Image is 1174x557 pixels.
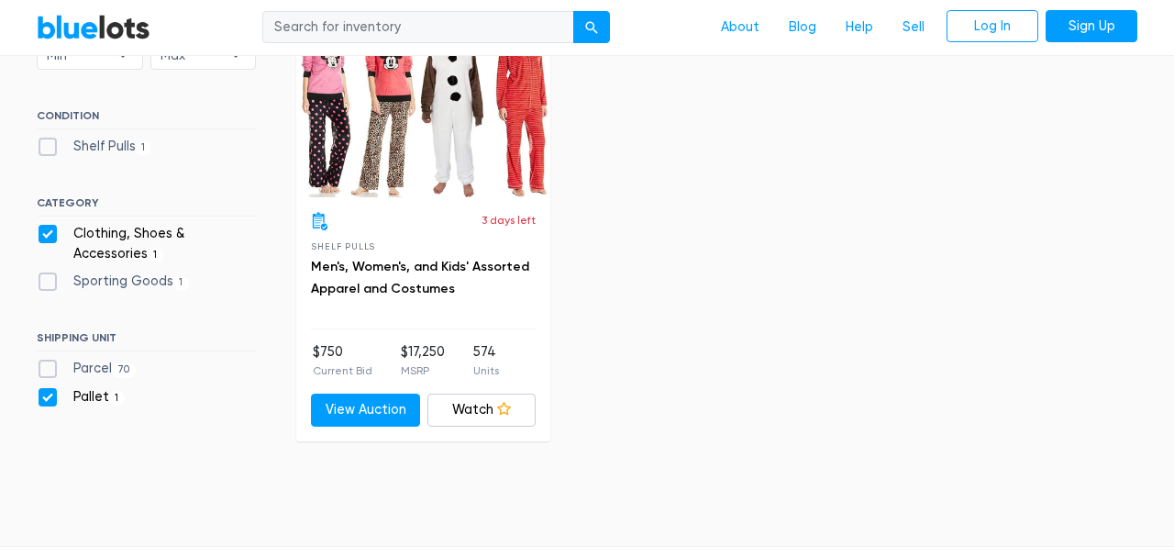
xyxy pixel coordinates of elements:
span: 1 [148,248,163,262]
h6: CATEGORY [37,196,256,217]
a: Live Auction 1 bid [296,5,550,197]
a: Help [831,10,888,45]
li: $17,250 [401,342,445,379]
a: BlueLots [37,14,150,40]
a: Men's, Women's, and Kids' Assorted Apparel and Costumes [311,259,529,296]
span: 1 [136,140,151,155]
a: Log In [947,10,1038,43]
input: Search for inventory [262,11,574,44]
label: Parcel [37,359,136,379]
a: Watch [427,394,537,427]
p: Units [473,362,499,379]
label: Sporting Goods [37,272,189,292]
li: $750 [313,342,372,379]
a: Sell [888,10,939,45]
span: Shelf Pulls [311,241,375,251]
a: Blog [774,10,831,45]
label: Pallet [37,387,125,407]
p: Current Bid [313,362,372,379]
h6: CONDITION [37,109,256,129]
p: MSRP [401,362,445,379]
a: About [706,10,774,45]
p: 3 days left [482,212,536,228]
span: 1 [173,276,189,291]
a: Sign Up [1046,10,1137,43]
span: 1 [109,391,125,406]
label: Shelf Pulls [37,137,151,157]
span: 70 [112,363,136,378]
li: 574 [473,342,499,379]
label: Clothing, Shoes & Accessories [37,224,256,263]
h6: SHIPPING UNIT [37,331,256,351]
a: View Auction [311,394,420,427]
